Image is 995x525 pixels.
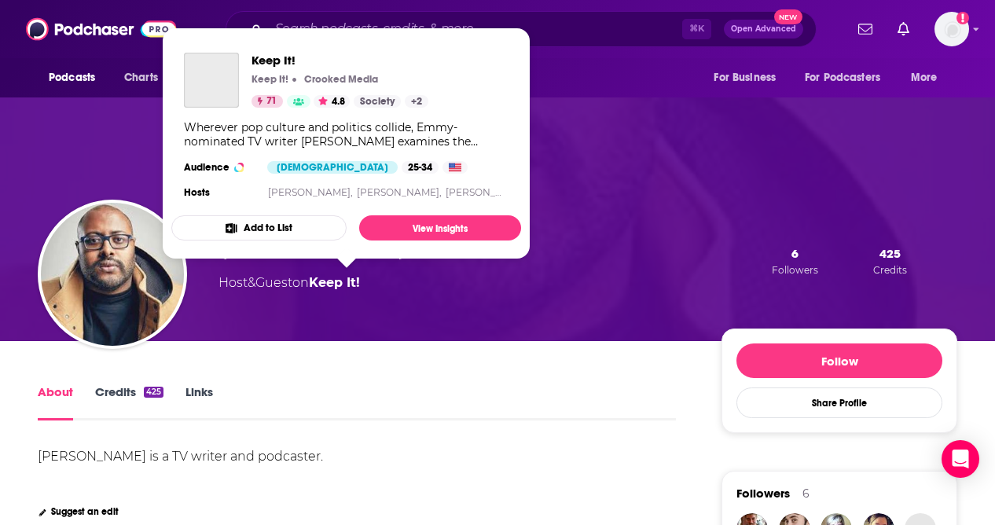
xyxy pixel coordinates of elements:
button: 4.8 [314,95,350,108]
img: User Profile [934,12,969,46]
span: Podcasts [49,67,95,89]
svg: Add a profile image [956,12,969,24]
span: & [248,275,255,290]
a: [PERSON_NAME], [268,186,353,198]
a: 71 [252,95,283,108]
a: [PERSON_NAME], [357,186,442,198]
div: [PERSON_NAME] is a TV writer and podcaster. [38,449,323,464]
span: Open Advanced [731,25,796,33]
button: Show profile menu [934,12,969,46]
span: For Podcasters [805,67,880,89]
p: Keep It! [252,73,288,86]
a: Charts [114,63,167,93]
span: Followers [736,486,790,501]
div: 6 [802,486,810,501]
span: More [911,67,938,89]
button: Share Profile [736,387,942,418]
a: View Insights [359,215,521,240]
span: Credits [873,264,907,276]
h3: Audience [184,161,255,174]
span: Followers [772,264,818,276]
a: Society [354,95,401,108]
span: Guest [255,275,292,290]
button: 425Credits [868,245,912,277]
input: Search podcasts, credits, & more... [269,17,682,42]
span: 425 [879,246,901,261]
a: +2 [405,95,428,108]
a: Suggest an edit [38,506,119,517]
a: Show notifications dropdown [891,16,916,42]
span: Charts [124,67,158,89]
div: 25-34 [402,161,439,174]
span: New [774,9,802,24]
span: 6 [791,246,799,261]
div: Open Intercom Messenger [942,440,979,478]
div: Wherever pop culture and politics collide, Emmy-nominated TV writer [PERSON_NAME] examines the go... [184,120,509,149]
span: For Business [714,67,776,89]
a: Show notifications dropdown [852,16,879,42]
span: ⌘ K [682,19,711,39]
div: [DEMOGRAPHIC_DATA] [267,161,398,174]
a: Credits425 [95,384,163,420]
a: Keep It! [309,275,360,290]
div: Search podcasts, credits, & more... [226,11,817,47]
div: 425 [144,387,163,398]
button: Add to List [171,215,347,240]
a: Keep It! [184,53,239,108]
button: open menu [703,63,795,93]
span: on [292,275,360,290]
a: Keep It! [252,53,428,68]
p: Crooked Media [304,73,378,86]
h4: Hosts [184,186,210,199]
button: Open AdvancedNew [724,20,803,39]
span: 71 [266,94,277,109]
a: Links [185,384,213,420]
button: open menu [900,63,957,93]
a: [PERSON_NAME] [446,186,528,198]
img: Podchaser - Follow, Share and Rate Podcasts [26,14,177,44]
a: Crooked MediaCrooked Media [300,73,378,86]
button: 6Followers [767,245,823,277]
a: About [38,384,73,420]
button: open menu [795,63,903,93]
span: Host [218,275,248,290]
span: Logged in as camsdkc [934,12,969,46]
img: Ira Madison III [41,203,184,346]
button: Follow [736,343,942,378]
button: open menu [38,63,116,93]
